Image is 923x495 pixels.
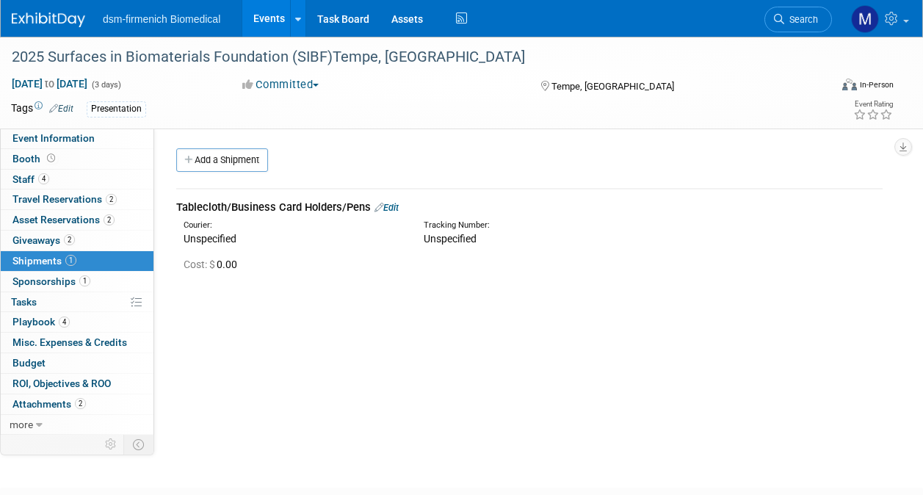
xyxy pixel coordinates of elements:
[176,200,883,215] div: Tablecloth/Business Card Holders/Pens
[1,189,153,209] a: Travel Reservations2
[12,12,85,27] img: ExhibitDay
[49,104,73,114] a: Edit
[79,275,90,286] span: 1
[1,251,153,271] a: Shipments1
[12,173,49,185] span: Staff
[12,153,58,165] span: Booth
[1,231,153,250] a: Giveaways2
[842,79,857,90] img: Format-Inperson.png
[1,272,153,292] a: Sponsorships1
[859,79,894,90] div: In-Person
[90,80,121,90] span: (3 days)
[12,193,117,205] span: Travel Reservations
[237,77,325,93] button: Committed
[38,173,49,184] span: 4
[184,259,217,270] span: Cost: $
[12,132,95,144] span: Event Information
[1,312,153,332] a: Playbook4
[764,7,832,32] a: Search
[851,5,879,33] img: Melanie Davison
[44,153,58,164] span: Booth not reserved yet
[176,148,268,172] a: Add a Shipment
[43,78,57,90] span: to
[98,435,124,454] td: Personalize Event Tab Strip
[12,234,75,246] span: Giveaways
[1,415,153,435] a: more
[424,233,477,245] span: Unspecified
[12,336,127,348] span: Misc. Expenses & Credits
[87,101,146,117] div: Presentation
[1,292,153,312] a: Tasks
[1,149,153,169] a: Booth
[184,231,402,246] div: Unspecified
[12,214,115,225] span: Asset Reservations
[1,129,153,148] a: Event Information
[1,374,153,394] a: ROI, Objectives & ROO
[12,316,70,328] span: Playbook
[12,275,90,287] span: Sponsorships
[374,202,399,213] a: Edit
[1,170,153,189] a: Staff4
[75,398,86,409] span: 2
[184,220,402,231] div: Courier:
[59,317,70,328] span: 4
[12,357,46,369] span: Budget
[784,14,818,25] span: Search
[11,77,88,90] span: [DATE] [DATE]
[103,13,220,25] span: dsm-firmenich Biomedical
[12,377,111,389] span: ROI, Objectives & ROO
[1,210,153,230] a: Asset Reservations2
[853,101,893,108] div: Event Rating
[12,255,76,267] span: Shipments
[124,435,154,454] td: Toggle Event Tabs
[765,76,894,98] div: Event Format
[1,353,153,373] a: Budget
[7,44,818,71] div: 2025 Surfaces in Biomaterials Foundation (SIBF)Tempe, [GEOGRAPHIC_DATA]
[11,296,37,308] span: Tasks
[65,255,76,266] span: 1
[424,220,702,231] div: Tracking Number:
[106,194,117,205] span: 2
[11,101,73,118] td: Tags
[184,259,243,270] span: 0.00
[1,333,153,353] a: Misc. Expenses & Credits
[12,398,86,410] span: Attachments
[1,394,153,414] a: Attachments2
[551,81,674,92] span: Tempe, [GEOGRAPHIC_DATA]
[10,419,33,430] span: more
[64,234,75,245] span: 2
[104,214,115,225] span: 2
